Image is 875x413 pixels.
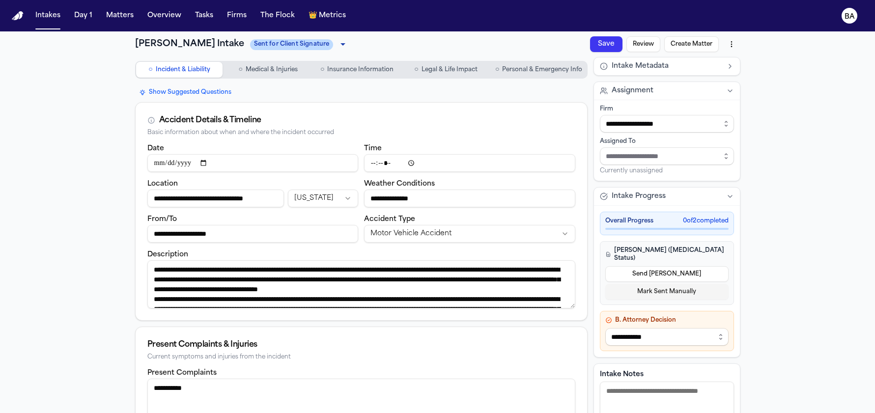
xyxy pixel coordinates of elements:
button: Create Matter [400,269,422,325]
button: Intakes [31,7,64,25]
img: Finch Logo [12,11,24,21]
input: Select firm [600,115,734,133]
input: From/To destination [147,225,359,243]
button: Day 1 [70,7,96,25]
h4: B. Attorney Decision [605,316,729,324]
button: Incident state [288,190,358,207]
label: Location [147,180,178,188]
div: Firm [600,105,734,113]
div: Current symptoms and injuries from the incident [147,354,575,361]
button: Mark Sent Manually [605,284,729,300]
span: ○ [414,65,418,75]
button: Tasks [191,7,217,25]
button: Matters [102,7,138,25]
span: 0 of 2 completed [683,217,729,225]
span: Intake Progress [612,192,666,201]
input: Incident date [147,154,359,172]
button: Go to Legal & Life Impact [402,62,489,78]
span: ○ [239,65,243,75]
label: From/To [147,216,177,223]
input: Incident location [147,190,284,207]
button: Send [PERSON_NAME] [605,266,729,282]
label: Description [147,251,188,258]
button: crownMetrics [305,7,350,25]
button: Go to Medical & Injuries [225,62,311,78]
label: Time [364,145,382,152]
input: Assign to staff member [600,147,734,165]
button: Save [410,195,429,229]
button: Show Suggested Questions [135,86,235,98]
textarea: Incident description [147,260,575,308]
span: ○ [148,65,152,75]
span: Insurance Information [327,66,394,74]
span: Overall Progress [605,217,653,225]
span: ○ [495,65,499,75]
label: Date [147,145,164,152]
button: Firms [223,7,251,25]
div: Basic information about when and where the incident occurred [147,129,575,137]
button: Go to Personal & Emergency Info [491,62,586,78]
div: Present Complaints & Injuries [147,339,575,351]
span: ○ [320,65,324,75]
button: The Flock [256,7,299,25]
input: Weather conditions [364,190,575,207]
span: Assignment [612,86,653,96]
label: Present Complaints [147,369,217,377]
button: More actions [397,327,417,346]
label: Intake Notes [600,370,734,380]
button: Intake Metadata [594,57,740,75]
button: Overview [143,7,185,25]
label: Accident Type [364,216,415,223]
h4: [PERSON_NAME] ([MEDICAL_DATA] Status) [605,247,729,262]
span: Legal & Life Impact [422,66,478,74]
button: Go to Insurance Information [313,62,400,78]
div: Accident Details & Timeline [159,114,261,126]
span: Medical & Injuries [246,66,298,74]
button: Intake Progress [594,188,740,205]
div: Assigned To [600,138,734,145]
span: Personal & Emergency Info [502,66,582,74]
a: Home [12,11,24,21]
button: Go to Incident & Liability [136,62,223,78]
button: Review [406,231,425,266]
button: Assignment [594,82,740,100]
span: Intake Metadata [612,61,669,71]
span: Currently unassigned [600,167,663,175]
span: Incident & Liability [156,66,210,74]
label: Weather Conditions [364,180,435,188]
input: Incident time [364,154,575,172]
